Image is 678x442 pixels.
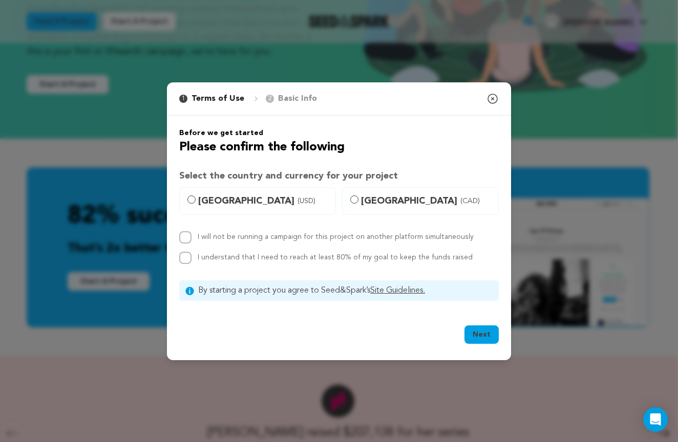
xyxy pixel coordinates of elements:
[198,254,473,261] label: I understand that I need to reach at least 80% of my goal to keep the funds raised
[278,93,317,105] p: Basic Info
[464,325,499,344] button: Next
[198,233,474,240] label: I will not be running a campaign for this project on another platform simultaneously
[643,407,668,432] div: Open Intercom Messenger
[370,286,425,295] a: Site Guidelines.
[179,169,499,183] h3: Select the country and currency for your project
[198,194,329,208] span: [GEOGRAPHIC_DATA]
[361,194,492,208] span: [GEOGRAPHIC_DATA]
[192,93,244,105] p: Terms of Use
[179,95,187,103] span: 1
[460,196,480,206] span: (CAD)
[266,95,274,103] span: 2
[198,284,493,297] span: By starting a project you agree to Seed&Spark’s
[179,128,499,138] h6: Before we get started
[179,138,499,157] h2: Please confirm the following
[298,196,315,206] span: (USD)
